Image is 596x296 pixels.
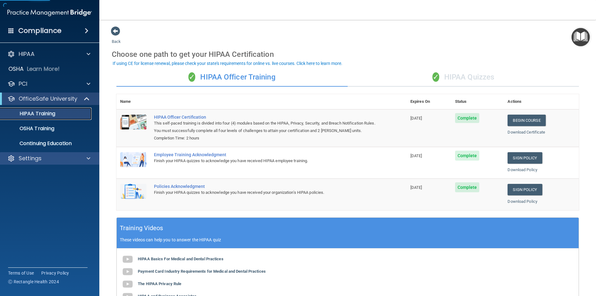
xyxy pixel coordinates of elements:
[504,94,579,109] th: Actions
[508,199,537,204] a: Download Policy
[8,65,24,73] p: OSHA
[508,130,545,134] a: Download Certificate
[432,72,439,82] span: ✓
[7,95,90,102] a: OfficeSafe University
[116,94,150,109] th: Name
[27,65,60,73] p: Learn More!
[112,45,584,63] div: Choose one path to get your HIPAA Certification
[451,94,504,109] th: Status
[7,50,90,58] a: HIPAA
[508,152,542,164] a: Sign Policy
[407,94,451,109] th: Expires On
[138,269,266,274] b: Payment Card Industry Requirements for Medical and Dental Practices
[138,257,223,261] b: HIPAA Basics For Medical and Dental Practices
[121,253,134,266] img: gray_youtube_icon.38fcd6cc.png
[7,80,90,88] a: PCI
[41,270,69,276] a: Privacy Policy
[154,115,376,120] a: HIPAA Officer Certification
[410,116,422,121] span: [DATE]
[120,223,163,234] h5: Training Videos
[8,270,34,276] a: Terms of Use
[508,184,542,195] a: Sign Policy
[154,120,376,134] div: This self-paced training is divided into four (4) modules based on the HIPAA, Privacy, Security, ...
[455,182,480,192] span: Complete
[113,61,342,66] div: If using CE for license renewal, please check your state's requirements for online vs. live cours...
[4,111,55,117] p: HIPAA Training
[19,155,42,162] p: Settings
[7,155,90,162] a: Settings
[508,167,537,172] a: Download Policy
[348,68,579,87] div: HIPAA Quizzes
[19,50,34,58] p: HIPAA
[154,157,376,165] div: Finish your HIPAA quizzes to acknowledge you have received HIPAA employee training.
[410,153,422,158] span: [DATE]
[121,278,134,290] img: gray_youtube_icon.38fcd6cc.png
[410,185,422,190] span: [DATE]
[154,152,376,157] div: Employee Training Acknowledgment
[121,266,134,278] img: gray_youtube_icon.38fcd6cc.png
[455,151,480,161] span: Complete
[112,32,121,44] a: Back
[112,60,343,66] button: If using CE for license renewal, please check your state's requirements for online vs. live cours...
[138,281,181,286] b: The HIPAA Privacy Rule
[154,134,376,142] div: Completion Time: 2 hours
[19,80,27,88] p: PCI
[154,189,376,196] div: Finish your HIPAA quizzes to acknowledge you have received your organization’s HIPAA policies.
[7,7,92,19] img: PMB logo
[571,28,590,46] button: Open Resource Center
[154,184,376,189] div: Policies Acknowledgment
[489,252,589,277] iframe: Drift Widget Chat Controller
[4,125,54,132] p: OSHA Training
[4,140,89,147] p: Continuing Education
[508,115,545,126] a: Begin Course
[116,68,348,87] div: HIPAA Officer Training
[19,95,77,102] p: OfficeSafe University
[18,26,61,35] h4: Compliance
[455,113,480,123] span: Complete
[120,237,576,242] p: These videos can help you to answer the HIPAA quiz
[188,72,195,82] span: ✓
[8,279,59,285] span: Ⓒ Rectangle Health 2024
